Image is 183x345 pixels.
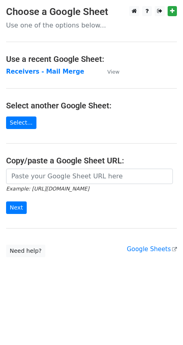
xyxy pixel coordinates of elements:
h3: Choose a Google Sheet [6,6,177,18]
a: Google Sheets [127,246,177,253]
a: View [99,68,119,75]
input: Next [6,201,27,214]
a: Receivers - Mail Merge [6,68,84,75]
small: Example: [URL][DOMAIN_NAME] [6,186,89,192]
small: View [107,69,119,75]
h4: Select another Google Sheet: [6,101,177,110]
input: Paste your Google Sheet URL here [6,169,173,184]
p: Use one of the options below... [6,21,177,30]
a: Need help? [6,245,45,257]
h4: Copy/paste a Google Sheet URL: [6,156,177,165]
a: Select... [6,116,36,129]
h4: Use a recent Google Sheet: [6,54,177,64]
